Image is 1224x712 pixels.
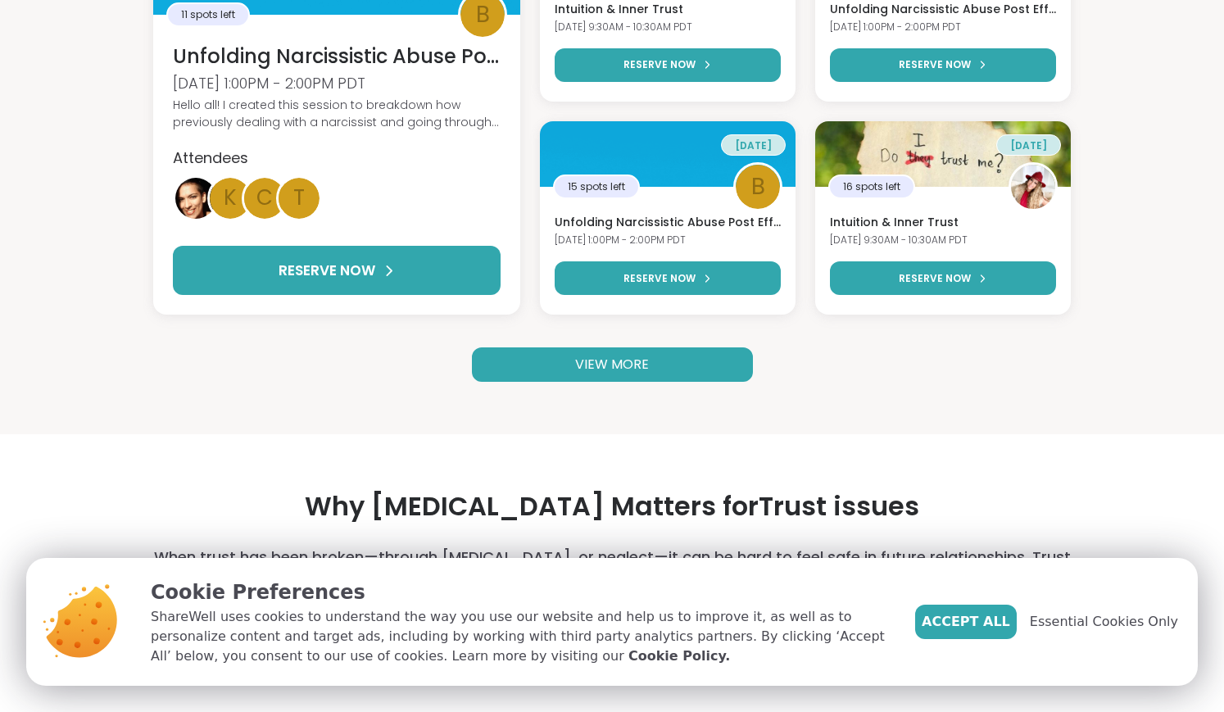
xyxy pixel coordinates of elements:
[830,20,1056,34] div: [DATE] 1:00PM - 2:00PM PDT
[151,578,889,607] p: Cookie Preferences
[1010,138,1047,152] span: [DATE]
[830,2,1056,18] h3: Unfolding Narcissistic Abuse Post Effects
[173,43,501,70] h3: Unfolding Narcissistic Abuse Post Effects
[623,271,696,286] span: RESERVE NOW
[305,487,919,526] h4: Why [MEDICAL_DATA] Matters for Trust issues
[140,546,1084,660] p: When trust has been broken—through [MEDICAL_DATA], or neglect—it can be hard to feel safe in futu...
[830,261,1056,295] button: RESERVE NOW
[175,178,216,219] img: Angela227
[555,234,781,247] div: [DATE] 1:00PM - 2:00PM PDT
[830,215,1056,231] h3: Intuition & Inner Trust
[628,646,730,666] a: Cookie Policy.
[555,215,781,231] h3: Unfolding Narcissistic Abuse Post Effects
[1030,612,1178,632] span: Essential Cookies Only
[815,121,1071,187] img: Intuition & Inner Trust
[279,261,375,282] span: RESERVE NOW
[173,246,501,295] button: RESERVE NOW
[922,612,1010,632] span: Accept All
[899,271,971,286] span: RESERVE NOW
[555,48,781,82] button: RESERVE NOW
[293,182,305,214] span: t
[1011,165,1055,209] img: CLove
[173,147,248,168] span: Attendees
[899,57,971,72] span: RESERVE NOW
[256,182,273,214] span: c
[568,179,625,194] span: 15 spots left
[151,607,889,666] p: ShareWell uses cookies to understand the way you use our website and help us to improve it, as we...
[555,20,781,34] div: [DATE] 9:30AM - 10:30AM PDT
[623,57,696,72] span: RESERVE NOW
[843,179,900,194] span: 16 spots left
[173,97,501,131] div: Hello all! I created this session to breakdown how previously dealing with a narcissist and going...
[751,170,765,204] span: b
[830,234,1056,247] div: [DATE] 9:30AM - 10:30AM PDT
[575,355,649,374] span: VIEW MORE
[555,261,781,295] button: RESERVE NOW
[173,73,501,93] div: [DATE] 1:00PM - 2:00PM PDT
[472,347,753,382] a: VIEW MORE
[224,182,237,214] span: k
[540,121,796,187] img: Unfolding Narcissistic Abuse Post Effects
[735,138,772,152] span: [DATE]
[830,48,1056,82] button: RESERVE NOW
[555,2,781,18] h3: Intuition & Inner Trust
[915,605,1017,639] button: Accept All
[181,7,235,22] span: 11 spots left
